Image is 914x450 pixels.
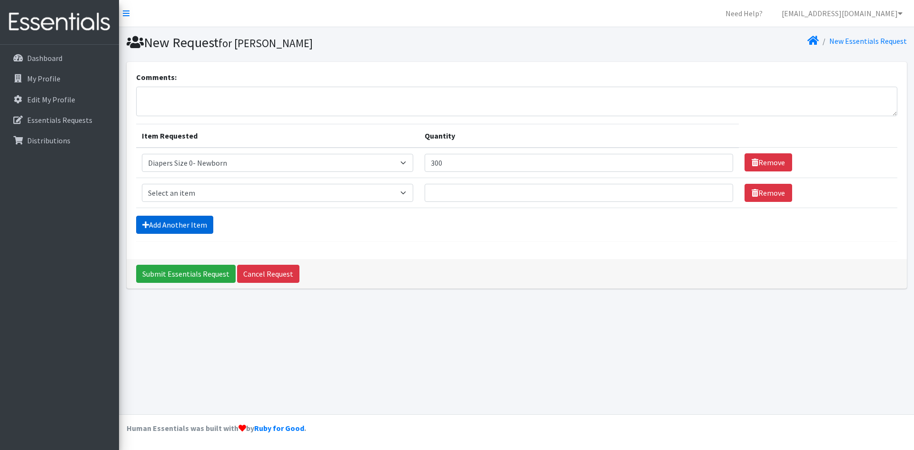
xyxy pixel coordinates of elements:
[27,95,75,104] p: Edit My Profile
[127,34,513,51] h1: New Request
[219,36,313,50] small: for [PERSON_NAME]
[127,423,306,433] strong: Human Essentials was built with by .
[136,71,177,83] label: Comments:
[718,4,770,23] a: Need Help?
[4,90,115,109] a: Edit My Profile
[136,124,419,148] th: Item Requested
[27,115,92,125] p: Essentials Requests
[774,4,910,23] a: [EMAIL_ADDRESS][DOMAIN_NAME]
[27,53,62,63] p: Dashboard
[136,216,213,234] a: Add Another Item
[27,136,70,145] p: Distributions
[136,265,236,283] input: Submit Essentials Request
[4,69,115,88] a: My Profile
[4,49,115,68] a: Dashboard
[745,184,792,202] a: Remove
[4,131,115,150] a: Distributions
[745,153,792,171] a: Remove
[254,423,304,433] a: Ruby for Good
[829,36,907,46] a: New Essentials Request
[4,110,115,130] a: Essentials Requests
[419,124,739,148] th: Quantity
[237,265,299,283] a: Cancel Request
[27,74,60,83] p: My Profile
[4,6,115,38] img: HumanEssentials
